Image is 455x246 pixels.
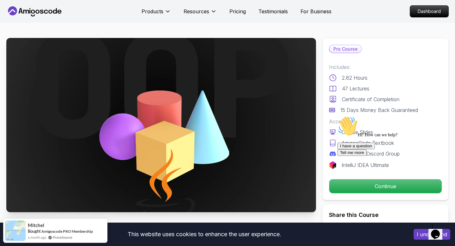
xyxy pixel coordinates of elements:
[258,8,288,15] a: Testimonials
[335,114,449,218] iframe: chat widget
[229,8,246,15] a: Pricing
[41,229,93,234] a: Amigoscode PRO Membership
[329,63,442,71] p: Includes:
[184,8,217,20] button: Resources
[184,8,209,15] p: Resources
[28,235,46,240] span: a month ago
[28,223,44,228] span: Mitchel
[5,227,404,241] div: This website uses cookies to enhance the user experience.
[329,179,442,194] button: Continue
[3,36,32,42] button: Tell me more
[6,221,240,234] h1: Java Object Oriented Programming
[342,95,399,103] p: Certificate of Completion
[340,106,418,114] p: 15 Days Money Back Guaranteed
[300,8,331,15] a: For Business
[410,5,449,17] a: Dashboard
[3,3,23,23] img: :wave:
[28,229,41,234] span: Bought
[414,229,450,240] button: Accept cookies
[342,74,367,82] p: 2.82 Hours
[329,118,442,125] p: Access to:
[3,29,40,36] button: I have a question
[5,220,26,241] img: provesource social proof notification image
[342,85,369,92] p: 47 Lectures
[329,211,442,219] h2: Share this Course
[329,161,337,169] img: jetbrains logo
[330,45,361,53] p: Pro Course
[53,235,72,239] a: ProveSource
[142,8,163,15] p: Products
[3,19,63,24] span: Hi! How can we help?
[142,8,171,20] button: Products
[410,6,448,17] p: Dashboard
[428,221,449,240] iframe: chat widget
[3,3,116,42] div: 👋Hi! How can we help?I have a questionTell me more
[6,38,316,212] img: java-object-oriented-programming_thumbnail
